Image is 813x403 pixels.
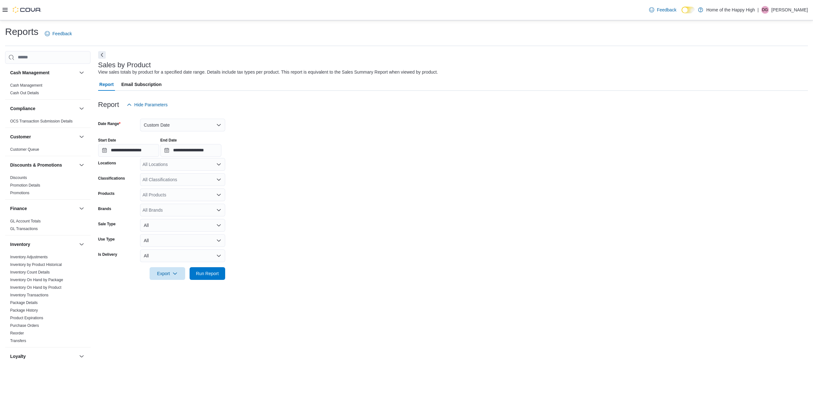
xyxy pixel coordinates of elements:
[10,183,40,188] a: Promotion Details
[5,117,91,128] div: Compliance
[52,30,72,37] span: Feedback
[10,190,30,195] span: Promotions
[10,254,48,260] span: Inventory Adjustments
[10,226,38,231] span: GL Transactions
[42,27,74,40] a: Feedback
[5,217,91,235] div: Finance
[682,7,695,13] input: Dark Mode
[5,365,91,383] div: Loyalty
[160,138,177,143] label: End Date
[216,177,221,182] button: Open list of options
[10,331,24,335] a: Reorder
[10,83,42,88] a: Cash Management
[10,134,77,140] button: Customer
[10,255,48,259] a: Inventory Adjustments
[10,90,39,96] span: Cash Out Details
[10,353,77,360] button: Loyalty
[10,134,31,140] h3: Customer
[5,82,91,99] div: Cash Management
[10,69,50,76] h3: Cash Management
[140,249,225,262] button: All
[10,308,38,313] a: Package History
[78,161,85,169] button: Discounts & Promotions
[216,162,221,167] button: Open list of options
[10,105,35,112] h3: Compliance
[657,7,676,13] span: Feedback
[762,6,768,14] span: DG
[10,300,38,305] span: Package Details
[10,262,62,267] span: Inventory by Product Historical
[98,237,115,242] label: Use Type
[5,25,38,38] h1: Reports
[10,91,39,95] a: Cash Out Details
[10,316,43,320] a: Product Expirations
[761,6,769,14] div: Deena Gaudreau
[98,252,117,257] label: Is Delivery
[771,6,808,14] p: [PERSON_NAME]
[647,3,679,16] a: Feedback
[98,191,115,196] label: Products
[124,98,170,111] button: Hide Parameters
[121,78,162,91] span: Email Subscription
[78,105,85,112] button: Compliance
[134,102,168,108] span: Hide Parameters
[5,174,91,199] div: Discounts & Promotions
[10,69,77,76] button: Cash Management
[10,277,63,282] span: Inventory On Hand by Package
[10,293,49,297] a: Inventory Transactions
[140,234,225,247] button: All
[10,338,26,343] span: Transfers
[216,192,221,197] button: Open list of options
[98,144,159,157] input: Press the down key to open a popover containing a calendar.
[98,138,116,143] label: Start Date
[10,262,62,267] a: Inventory by Product Historical
[10,219,41,224] span: GL Account Totals
[5,146,91,156] div: Customer
[10,241,77,248] button: Inventory
[10,162,62,168] h3: Discounts & Promotions
[10,105,77,112] button: Compliance
[153,267,181,280] span: Export
[10,191,30,195] a: Promotions
[98,121,121,126] label: Date Range
[10,205,77,212] button: Finance
[10,285,61,290] a: Inventory On Hand by Product
[140,119,225,131] button: Custom Date
[10,323,39,328] a: Purchase Orders
[98,221,116,227] label: Sale Type
[98,176,125,181] label: Classifications
[10,339,26,343] a: Transfers
[78,205,85,212] button: Finance
[10,301,38,305] a: Package Details
[10,353,26,360] h3: Loyalty
[98,206,111,211] label: Brands
[196,270,219,277] span: Run Report
[10,241,30,248] h3: Inventory
[98,51,106,59] button: Next
[706,6,755,14] p: Home of the Happy High
[10,162,77,168] button: Discounts & Promotions
[757,6,759,14] p: |
[10,147,39,152] a: Customer Queue
[150,267,185,280] button: Export
[10,119,73,123] a: OCS Transaction Submission Details
[98,61,151,69] h3: Sales by Product
[10,323,39,328] span: Purchase Orders
[13,7,41,13] img: Cova
[98,161,116,166] label: Locations
[10,270,50,274] a: Inventory Count Details
[99,78,114,91] span: Report
[98,101,119,109] h3: Report
[10,227,38,231] a: GL Transactions
[10,278,63,282] a: Inventory On Hand by Package
[78,353,85,360] button: Loyalty
[216,208,221,213] button: Open list of options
